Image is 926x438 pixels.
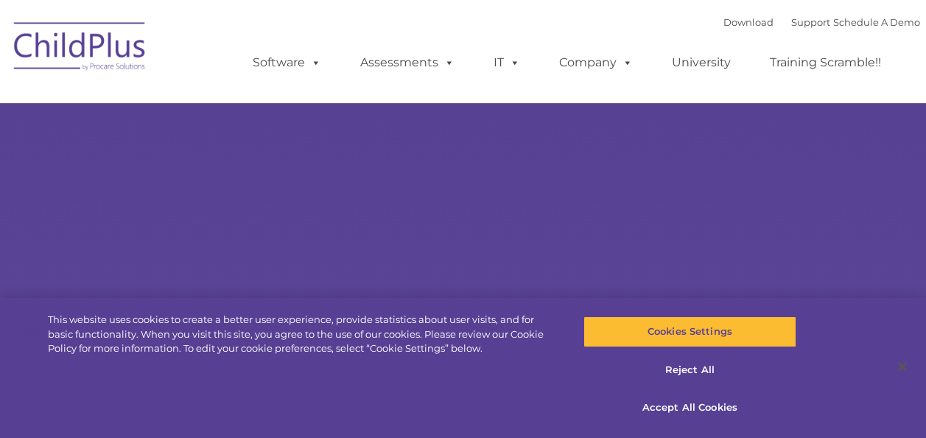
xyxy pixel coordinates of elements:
[755,48,896,77] a: Training Scramble!!
[833,16,920,28] a: Schedule A Demo
[7,12,154,86] img: ChildPlus by Procare Solutions
[544,48,648,77] a: Company
[791,16,830,28] a: Support
[583,355,796,386] button: Reject All
[723,16,920,28] font: |
[886,350,919,383] button: Close
[238,48,336,77] a: Software
[48,313,555,356] div: This website uses cookies to create a better user experience, provide statistics about user visit...
[479,48,535,77] a: IT
[657,48,746,77] a: University
[583,316,796,347] button: Cookies Settings
[346,48,469,77] a: Assessments
[583,392,796,423] button: Accept All Cookies
[723,16,774,28] a: Download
